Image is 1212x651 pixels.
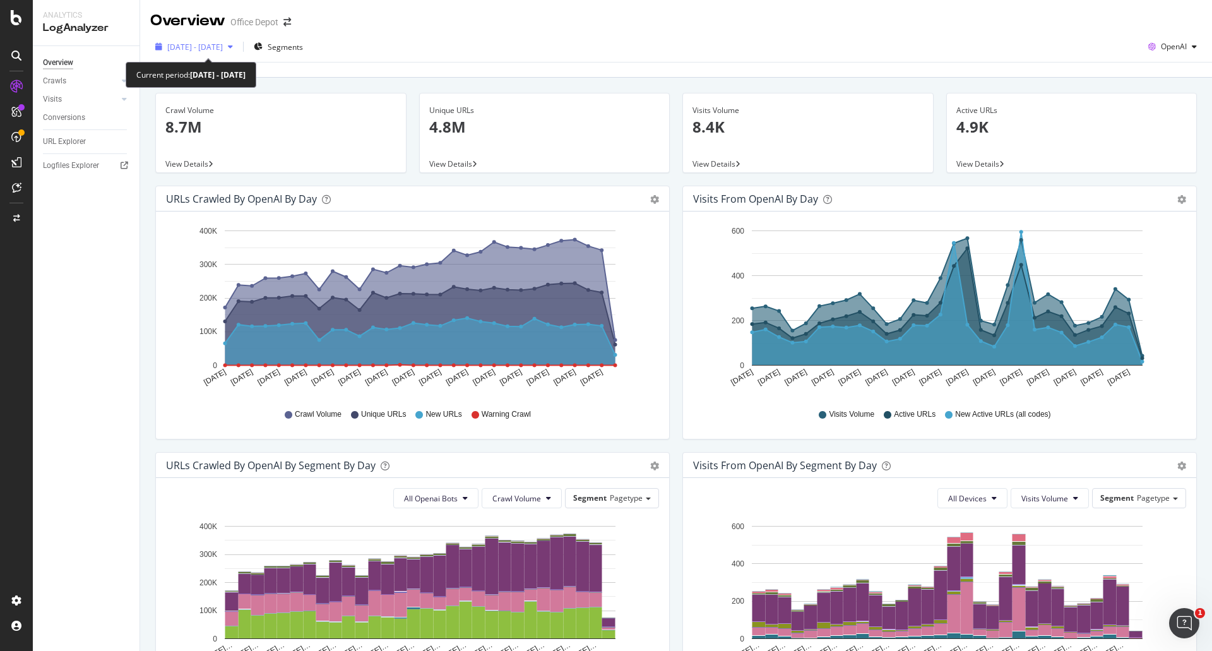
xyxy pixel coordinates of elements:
p: 4.8M [429,116,660,138]
span: All Devices [948,493,987,504]
div: Visits [43,93,62,106]
text: [DATE] [999,367,1024,387]
span: Active URLs [894,409,936,420]
a: Conversions [43,111,131,124]
text: 600 [732,227,744,236]
text: 0 [740,361,744,370]
text: 400 [732,272,744,280]
text: 200K [199,294,217,302]
text: [DATE] [417,367,443,387]
text: 400K [199,522,217,531]
span: Segment [1100,493,1134,503]
div: Visits Volume [692,105,924,116]
text: 300K [199,550,217,559]
button: Segments [249,37,308,57]
text: 200 [732,597,744,606]
span: Visits Volume [1021,493,1068,504]
text: [DATE] [256,367,282,387]
span: Visits Volume [829,409,874,420]
text: [DATE] [971,367,997,387]
text: [DATE] [229,367,254,387]
div: gear [650,462,659,470]
span: New URLs [425,409,461,420]
text: [DATE] [756,367,781,387]
text: 0 [213,635,217,643]
span: All Openai Bots [404,493,458,504]
div: Conversions [43,111,85,124]
a: Visits [43,93,118,106]
text: 0 [740,635,744,643]
text: 200 [732,316,744,325]
span: View Details [692,158,735,169]
span: View Details [429,158,472,169]
div: Overview [43,56,73,69]
div: Crawl Volume [165,105,396,116]
div: arrow-right-arrow-left [283,18,291,27]
span: [DATE] - [DATE] [167,42,223,52]
span: View Details [956,158,999,169]
a: URL Explorer [43,135,131,148]
text: 100K [199,328,217,337]
text: 600 [732,522,744,531]
svg: A chart. [166,222,655,397]
div: Unique URLs [429,105,660,116]
iframe: Intercom live chat [1169,608,1199,638]
text: [DATE] [202,367,227,387]
p: 8.4K [692,116,924,138]
text: [DATE] [525,367,550,387]
text: [DATE] [891,367,916,387]
b: [DATE] - [DATE] [190,69,246,80]
text: 100K [199,606,217,615]
text: 400K [199,227,217,236]
button: [DATE] - [DATE] [150,37,238,57]
text: [DATE] [1025,367,1050,387]
text: [DATE] [783,367,809,387]
div: URLs Crawled by OpenAI By Segment By Day [166,459,376,472]
text: 0 [213,361,217,370]
div: Current period: [136,68,246,82]
span: Segment [573,493,607,503]
div: Logfiles Explorer [43,159,99,172]
div: Analytics [43,10,129,21]
span: Crawl Volume [492,493,541,504]
p: 8.7M [165,116,396,138]
text: [DATE] [283,367,308,387]
a: Crawls [43,75,118,88]
a: Overview [43,56,131,69]
div: gear [650,195,659,204]
text: [DATE] [944,367,970,387]
text: [DATE] [1052,367,1078,387]
span: Pagetype [1137,493,1170,503]
span: Pagetype [610,493,643,503]
div: Visits from OpenAI By Segment By Day [693,459,877,472]
text: [DATE] [552,367,577,387]
text: [DATE] [444,367,470,387]
div: LogAnalyzer [43,21,129,35]
text: [DATE] [1106,367,1131,387]
button: OpenAI [1143,37,1202,57]
text: [DATE] [579,367,604,387]
button: Crawl Volume [482,488,562,508]
text: [DATE] [336,367,362,387]
div: gear [1177,462,1186,470]
button: All Devices [937,488,1007,508]
div: Visits from OpenAI by day [693,193,818,205]
text: [DATE] [864,367,889,387]
span: Segments [268,42,303,52]
a: Logfiles Explorer [43,159,131,172]
text: [DATE] [810,367,835,387]
span: OpenAI [1161,41,1187,52]
text: [DATE] [1079,367,1104,387]
button: All Openai Bots [393,488,478,508]
button: Visits Volume [1011,488,1089,508]
span: Unique URLs [361,409,406,420]
span: New Active URLs (all codes) [955,409,1050,420]
div: gear [1177,195,1186,204]
div: Crawls [43,75,66,88]
text: [DATE] [498,367,523,387]
div: URL Explorer [43,135,86,148]
p: 4.9K [956,116,1187,138]
svg: A chart. [693,222,1182,397]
